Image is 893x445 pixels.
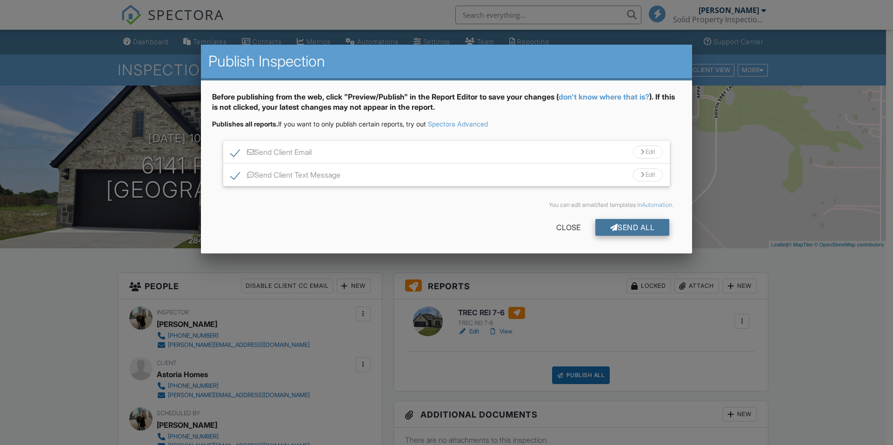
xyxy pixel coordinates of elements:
div: Edit [633,168,663,181]
a: Automation [642,201,672,208]
span: If you want to only publish certain reports, try out [212,120,426,128]
label: Send Client Email [231,148,312,159]
div: Send All [595,219,670,236]
a: Spectora Advanced [428,120,488,128]
div: You can edit email/text templates in . [220,201,673,209]
div: Before publishing from the web, click "Preview/Publish" in the Report Editor to save your changes... [212,92,681,120]
strong: Publishes all reports. [212,120,278,128]
div: Close [541,219,595,236]
div: Edit [633,146,663,159]
label: Send Client Text Message [231,171,340,182]
a: don't know where that is? [559,92,649,101]
h2: Publish Inspection [208,52,685,71]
